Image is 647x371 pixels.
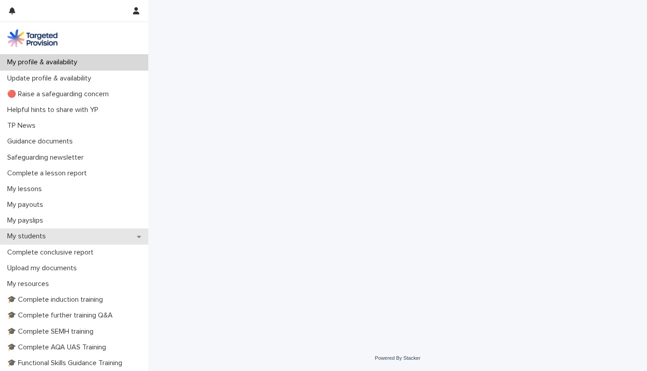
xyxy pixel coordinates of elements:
[4,169,94,178] p: Complete a lesson report
[4,185,49,193] p: My lessons
[4,201,50,209] p: My payouts
[4,58,84,67] p: My profile & availability
[4,232,53,241] p: My students
[4,74,98,83] p: Update profile & availability
[4,106,106,114] p: Helpful hints to share with YP
[4,280,56,288] p: My resources
[4,264,84,273] p: Upload my documents
[4,216,50,225] p: My payslips
[375,355,420,361] a: Powered By Stacker
[4,137,80,146] p: Guidance documents
[4,343,113,352] p: 🎓 Complete AQA UAS Training
[4,327,101,336] p: 🎓 Complete SEMH training
[4,295,110,304] p: 🎓 Complete induction training
[7,29,58,47] img: M5nRWzHhSzIhMunXDL62
[4,90,116,98] p: 🔴 Raise a safeguarding concern
[4,359,129,367] p: 🎓 Functional Skills Guidance Training
[4,153,91,162] p: Safeguarding newsletter
[4,248,101,257] p: Complete conclusive report
[4,121,43,130] p: TP News
[4,311,120,320] p: 🎓 Complete further training Q&A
